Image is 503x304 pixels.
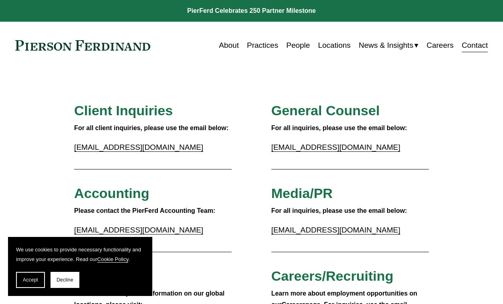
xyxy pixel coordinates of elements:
button: Decline [51,272,79,288]
span: Accounting [74,186,149,201]
span: Decline [57,277,73,283]
section: Cookie banner [8,237,152,296]
button: Accept [16,272,45,288]
a: [EMAIL_ADDRESS][DOMAIN_NAME] [271,226,400,234]
strong: For all client inquiries, please use the email below: [74,124,228,131]
a: Careers [426,38,454,53]
span: General Counsel [271,103,380,118]
a: Practices [247,38,278,53]
a: [EMAIL_ADDRESS][DOMAIN_NAME] [74,143,203,151]
p: We use cookies to provide necessary functionality and improve your experience. Read our . [16,245,144,264]
span: Client Inquiries [74,103,173,118]
a: folder dropdown [359,38,418,53]
span: Accept [23,277,38,283]
a: Locations [318,38,350,53]
span: Careers/Recruiting [271,268,394,284]
span: News & Insights [359,39,413,52]
a: Contact [462,38,488,53]
strong: Please contact the PierFerd Accounting Team: [74,207,215,214]
a: Cookie Policy [97,256,129,262]
strong: For all inquiries, please use the email below: [271,124,407,131]
span: Media/PR [271,186,333,201]
strong: For all inquiries, please use the email below: [271,207,407,214]
a: About [219,38,239,53]
a: [EMAIL_ADDRESS][DOMAIN_NAME] [271,143,400,151]
a: People [286,38,310,53]
a: [EMAIL_ADDRESS][DOMAIN_NAME] [74,226,203,234]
